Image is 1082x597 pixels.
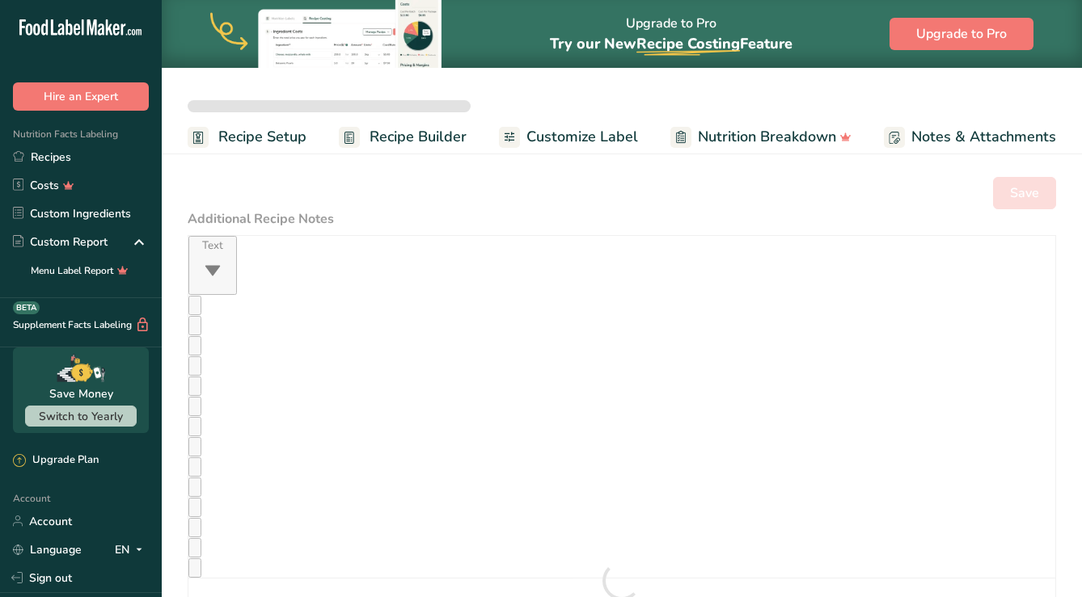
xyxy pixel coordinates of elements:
[670,119,852,155] a: Nutrition Breakdown
[218,126,306,148] span: Recipe Setup
[636,34,740,53] span: Recipe Costing
[550,1,792,68] div: Upgrade to Pro
[499,119,638,155] a: Customize Label
[526,126,638,148] span: Customize Label
[884,119,1056,155] a: Notes & Attachments
[13,452,99,469] div: Upgrade Plan
[188,119,306,155] a: Recipe Setup
[550,34,792,53] span: Try our New Feature
[916,24,1007,44] span: Upgrade to Pro
[339,119,467,155] a: Recipe Builder
[13,536,82,564] a: Language
[25,406,137,427] button: Switch to Yearly
[115,540,149,559] div: EN
[49,385,113,402] div: Save Money
[890,18,1033,50] button: Upgrade to Pro
[911,126,1056,148] span: Notes & Attachments
[370,126,467,148] span: Recipe Builder
[39,409,123,424] span: Switch to Yearly
[13,233,108,250] div: Custom Report
[698,126,836,148] span: Nutrition Breakdown
[13,82,149,111] button: Hire an Expert
[13,301,40,314] div: BETA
